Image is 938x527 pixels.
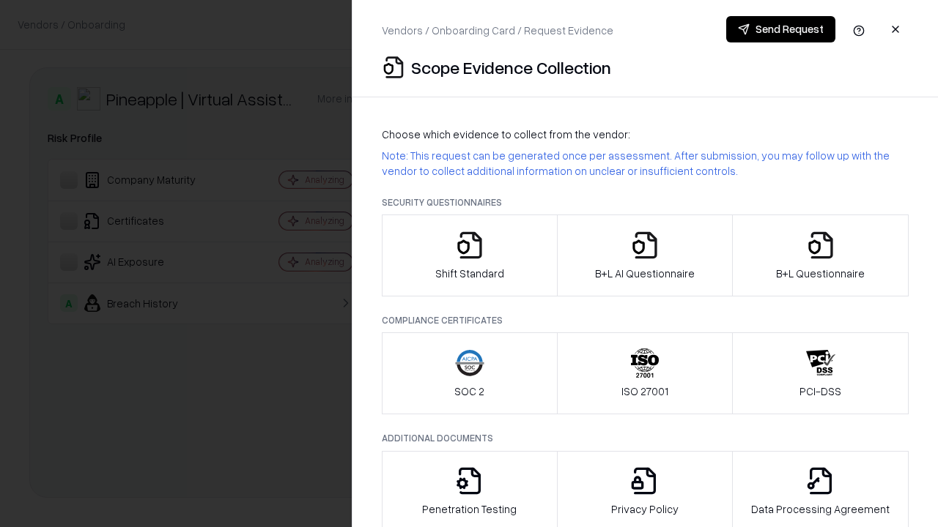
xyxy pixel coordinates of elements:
p: Security Questionnaires [382,196,909,209]
button: B+L Questionnaire [732,214,909,296]
button: Send Request [726,16,835,42]
button: SOC 2 [382,332,558,414]
p: Shift Standard [435,266,504,281]
p: Data Processing Agreement [751,501,890,517]
p: Vendors / Onboarding Card / Request Evidence [382,23,613,38]
p: ISO 27001 [621,384,668,399]
button: PCI-DSS [732,332,909,414]
p: Privacy Policy [611,501,679,517]
p: Note: This request can be generated once per assessment. After submission, you may follow up with... [382,148,909,179]
p: Penetration Testing [422,501,517,517]
p: B+L Questionnaire [776,266,865,281]
button: B+L AI Questionnaire [557,214,734,296]
p: SOC 2 [454,384,484,399]
p: Choose which evidence to collect from the vendor: [382,127,909,142]
p: Additional Documents [382,432,909,444]
p: Compliance Certificates [382,314,909,326]
button: ISO 27001 [557,332,734,414]
p: Scope Evidence Collection [411,56,611,79]
button: Shift Standard [382,214,558,296]
p: B+L AI Questionnaire [595,266,695,281]
p: PCI-DSS [799,384,841,399]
